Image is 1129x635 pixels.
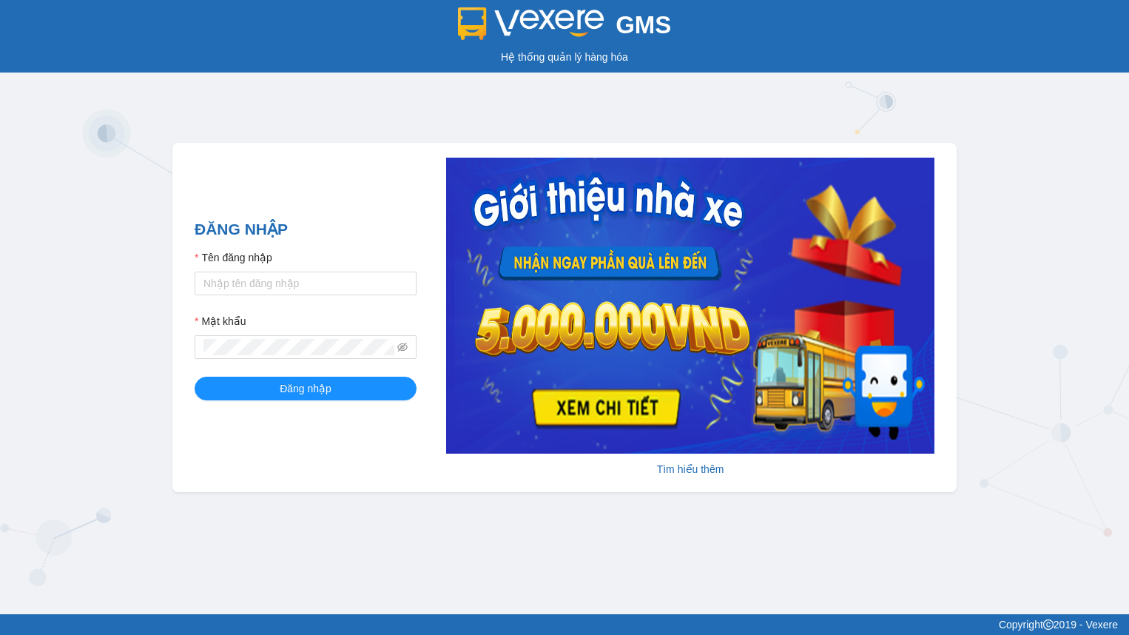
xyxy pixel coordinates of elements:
label: Tên đăng nhập [195,249,270,266]
span: Đăng nhập [280,380,331,397]
img: logo 2 [458,7,604,40]
span: eye-invisible [397,342,408,352]
img: banner-0 [446,158,934,454]
h2: ĐĂNG NHẬP [195,217,417,241]
span: copyright [1045,619,1056,630]
div: Tìm hiểu thêm [446,461,934,477]
span: GMS [616,11,671,38]
button: Đăng nhập [195,377,417,400]
a: GMS [458,22,672,34]
div: Hệ thống quản lý hàng hóa [4,49,1125,65]
input: Tên đăng nhập [195,272,417,295]
div: Copyright 2019 - Vexere [11,616,1118,633]
label: Mật khẩu [195,313,246,329]
input: Mật khẩu [203,339,394,355]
